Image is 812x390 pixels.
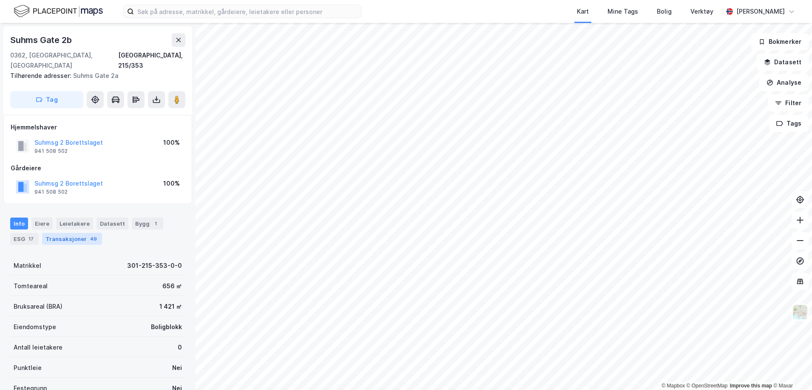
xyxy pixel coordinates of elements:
div: 0362, [GEOGRAPHIC_DATA], [GEOGRAPHIC_DATA] [10,50,118,71]
div: Eiendomstype [14,322,56,332]
div: Nei [172,363,182,373]
div: ESG [10,233,39,245]
div: Bolig [657,6,672,17]
div: Antall leietakere [14,342,62,353]
div: 1 421 ㎡ [159,301,182,312]
a: OpenStreetMap [687,383,728,389]
div: Hjemmelshaver [11,122,185,132]
button: Filter [768,95,809,112]
div: 941 508 502 [34,148,68,155]
a: Improve this map [730,383,772,389]
img: Z [792,304,808,320]
button: Tag [10,91,83,108]
div: 1 [151,219,160,228]
div: Suhms Gate 2b [10,33,73,47]
div: Bygg [132,218,163,229]
button: Analyse [759,74,809,91]
div: Datasett [97,218,128,229]
div: [PERSON_NAME] [736,6,785,17]
div: Matrikkel [14,261,41,271]
div: Transaksjoner [42,233,102,245]
div: 0 [178,342,182,353]
div: Kart [577,6,589,17]
div: 656 ㎡ [162,281,182,291]
div: Boligblokk [151,322,182,332]
div: Suhms Gate 2a [10,71,179,81]
div: Kontrollprogram for chat [769,349,812,390]
div: Gårdeiere [11,163,185,173]
div: 301-215-353-0-0 [127,261,182,271]
div: Mine Tags [608,6,638,17]
div: Leietakere [56,218,93,229]
button: Tags [769,115,809,132]
input: Søk på adresse, matrikkel, gårdeiere, leietakere eller personer [134,5,361,18]
div: 100% [163,138,180,148]
img: logo.f888ab2527a4732fd821a326f86c7f29.svg [14,4,103,19]
div: Verktøy [690,6,713,17]
div: Bruksareal (BRA) [14,301,62,312]
button: Datasett [757,54,809,71]
div: Tomteareal [14,281,48,291]
div: 941 508 502 [34,189,68,195]
div: 49 [88,235,99,243]
div: Info [10,218,28,229]
iframe: Chat Widget [769,349,812,390]
div: Punktleie [14,363,42,373]
div: [GEOGRAPHIC_DATA], 215/353 [118,50,185,71]
a: Mapbox [662,383,685,389]
div: Eiere [31,218,53,229]
div: 100% [163,178,180,189]
span: Tilhørende adresser: [10,72,73,79]
div: 17 [27,235,35,243]
button: Bokmerker [751,33,809,50]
